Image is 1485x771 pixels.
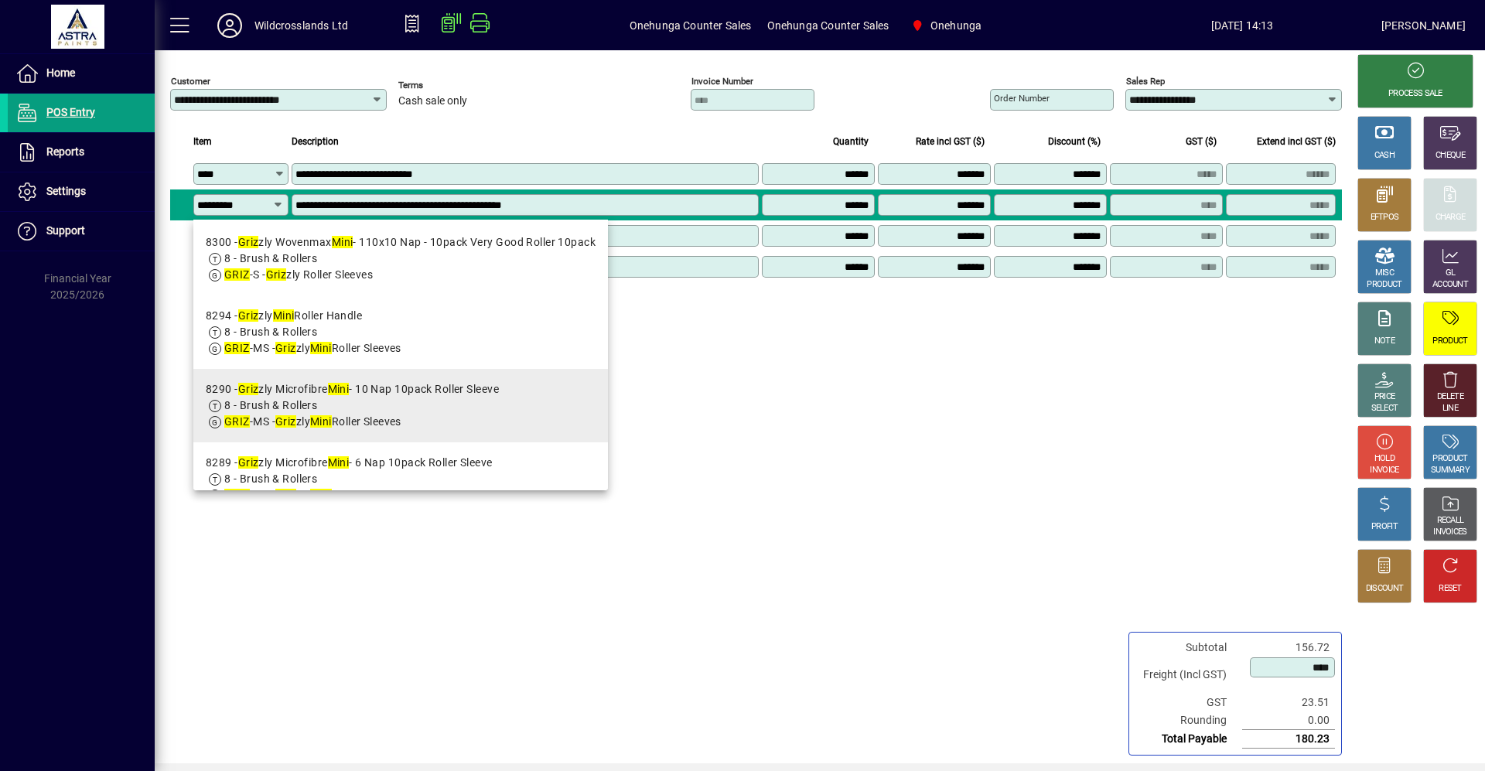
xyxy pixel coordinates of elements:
[1186,133,1217,150] span: GST ($)
[224,489,250,501] em: GRIZ
[1370,465,1398,476] div: INVOICE
[767,13,889,38] span: Onehunga Counter Sales
[1374,453,1395,465] div: HOLD
[292,133,339,150] span: Description
[1435,150,1465,162] div: CHEQUE
[238,383,259,395] em: Griz
[691,76,753,87] mat-label: Invoice number
[332,236,353,248] em: Mini
[205,12,254,39] button: Profile
[398,95,467,107] span: Cash sale only
[273,309,295,322] em: Mini
[206,234,596,251] div: 8300 - zly Wovenmax - 110x10 Nap - 10pack Very Good Roller 10pack
[8,172,155,211] a: Settings
[224,472,317,485] span: 8 - Brush & Rollers
[630,13,752,38] span: Onehunga Counter Sales
[224,415,401,428] span: -MS - zly Roller Sleeves
[275,489,296,501] em: Griz
[1103,13,1381,38] span: [DATE] 14:13
[1242,694,1335,711] td: 23.51
[238,456,259,469] em: Griz
[266,268,287,281] em: Griz
[224,268,250,281] em: GRIZ
[193,295,608,369] mat-option: 8294 - Grizzly Mini Roller Handle
[310,489,332,501] em: Mini
[1432,453,1467,465] div: PRODUCT
[1242,711,1335,730] td: 0.00
[275,342,296,354] em: Griz
[833,133,869,150] span: Quantity
[1126,76,1165,87] mat-label: Sales rep
[1135,711,1242,730] td: Rounding
[310,342,332,354] em: Mini
[1135,694,1242,711] td: GST
[46,67,75,79] span: Home
[1433,527,1466,538] div: INVOICES
[1381,13,1466,38] div: [PERSON_NAME]
[46,185,86,197] span: Settings
[1437,515,1464,527] div: RECALL
[1432,336,1467,347] div: PRODUCT
[224,342,401,354] span: -MS - zly Roller Sleeves
[1437,391,1463,403] div: DELETE
[224,415,250,428] em: GRIZ
[1371,403,1398,414] div: SELECT
[310,415,332,428] em: Mini
[1374,336,1395,347] div: NOTE
[1431,465,1470,476] div: SUMMARY
[254,13,348,38] div: Wildcrosslands Ltd
[206,308,401,324] div: 8294 - zly Roller Handle
[193,222,608,295] mat-option: 8300 - Grizzly Wovenmax Mini - 110x10 Nap - 10pack Very Good Roller 10pack
[224,326,317,338] span: 8 - Brush & Rollers
[224,399,317,411] span: 8 - Brush & Rollers
[8,133,155,172] a: Reports
[46,224,85,237] span: Support
[1048,133,1101,150] span: Discount (%)
[206,381,499,397] div: 8290 - zly Microfibre - 10 Nap 10pack Roller Sleeve
[1439,583,1462,595] div: RESET
[1432,279,1468,291] div: ACCOUNT
[1135,657,1242,694] td: Freight (Incl GST)
[46,106,95,118] span: POS Entry
[1435,212,1466,223] div: CHARGE
[1242,730,1335,749] td: 180.23
[193,369,608,442] mat-option: 8290 - Grizzly Microfibre Mini - 10 Nap 10pack Roller Sleeve
[1257,133,1336,150] span: Extend incl GST ($)
[1242,639,1335,657] td: 156.72
[275,415,296,428] em: Griz
[904,12,988,39] span: Onehunga
[8,54,155,93] a: Home
[1374,391,1395,403] div: PRICE
[238,236,259,248] em: Griz
[224,252,317,264] span: 8 - Brush & Rollers
[1374,150,1395,162] div: CASH
[930,13,981,38] span: Onehunga
[224,342,250,354] em: GRIZ
[224,489,401,501] span: -MS - zly Roller Sleeves
[1367,279,1401,291] div: PRODUCT
[1371,212,1399,223] div: EFTPOS
[328,383,350,395] em: Mini
[238,309,259,322] em: Griz
[994,93,1050,104] mat-label: Order number
[224,268,373,281] span: -S - zly Roller Sleeves
[916,133,985,150] span: Rate incl GST ($)
[1442,403,1458,414] div: LINE
[206,455,493,471] div: 8289 - zly Microfibre - 6 Nap 10pack Roller Sleeve
[1135,639,1242,657] td: Subtotal
[1366,583,1403,595] div: DISCOUNT
[46,145,84,158] span: Reports
[328,456,350,469] em: Mini
[193,133,212,150] span: Item
[1135,730,1242,749] td: Total Payable
[1375,268,1394,279] div: MISC
[1446,268,1456,279] div: GL
[8,212,155,251] a: Support
[1388,88,1442,100] div: PROCESS SALE
[171,76,210,87] mat-label: Customer
[193,442,608,516] mat-option: 8289 - Grizzly Microfibre Mini - 6 Nap 10pack Roller Sleeve
[1371,521,1398,533] div: PROFIT
[398,80,491,90] span: Terms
